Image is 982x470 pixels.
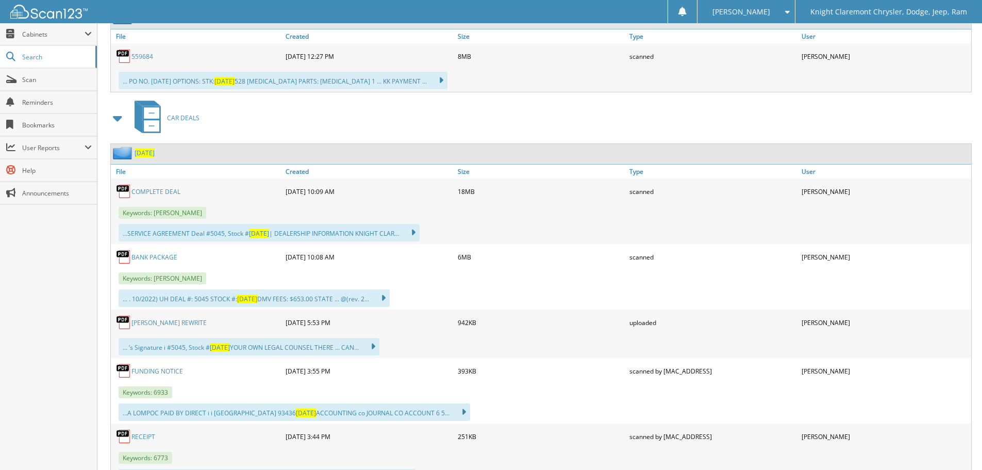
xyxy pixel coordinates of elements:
div: [DATE] 10:08 AM [283,247,455,267]
a: User [799,165,971,179]
div: 942KB [455,312,627,333]
a: FUNDING NOTICE [131,367,183,376]
div: [PERSON_NAME] [799,426,971,447]
a: Size [455,29,627,43]
div: 18MB [455,181,627,202]
div: [PERSON_NAME] [799,46,971,67]
a: BANK PACKAGE [131,253,177,262]
div: scanned [627,181,799,202]
span: [DATE] [214,77,235,86]
a: Type [627,165,799,179]
a: COMPLETE DEAL [131,187,180,196]
span: Announcements [22,189,92,198]
a: [PERSON_NAME] REWRITE [131,318,207,327]
div: 6MB [455,247,627,267]
span: Bookmarks [22,121,92,129]
span: Keywords: 6933 [119,386,172,398]
div: ... . 10/2022) UH DEAL #: 5045 STOCK #: DMV FEES: $653.00 STATE ... @(rev. 2... [119,289,390,307]
a: Type [627,29,799,43]
span: CAR DEALS [167,114,199,122]
div: scanned by [MAC_ADDRESS] [627,426,799,447]
div: scanned [627,247,799,267]
img: PDF.png [116,249,131,265]
div: uploaded [627,312,799,333]
span: Help [22,166,92,175]
div: [PERSON_NAME] [799,361,971,381]
img: PDF.png [116,315,131,330]
a: RECEIPT [131,432,155,441]
span: Keywords: 6773 [119,452,172,464]
span: [PERSON_NAME] [712,9,770,15]
span: User Reports [22,143,85,152]
a: Size [455,165,627,179]
img: scan123-logo-white.svg [10,5,88,19]
a: [DATE] [135,149,155,157]
img: PDF.png [116,363,131,379]
a: User [799,29,971,43]
span: Cabinets [22,30,85,39]
span: Scan [22,75,92,84]
img: folder2.png [113,147,135,159]
span: [DATE] [210,343,230,352]
a: Created [283,165,455,179]
span: Search [22,53,90,61]
div: scanned by [MAC_ADDRESS] [627,361,799,381]
div: [PERSON_NAME] [799,181,971,202]
span: [DATE] [296,409,316,417]
div: [DATE] 3:44 PM [283,426,455,447]
span: Keywords: [PERSON_NAME] [119,207,206,219]
div: [DATE] 5:53 PM [283,312,455,333]
a: File [111,29,283,43]
div: ... PO NO. [DATE] OPTIONS: STK: 528 [MEDICAL_DATA] PARTS: [MEDICAL_DATA] 1 ... KK PAYMENT ... [119,72,447,89]
div: ...A LOMPOC PAID BY DIRECT i i [GEOGRAPHIC_DATA] 93436 ACCOUNTING co JOURNAL CO ACCOUNT 6 5... [119,403,470,421]
div: 251KB [455,426,627,447]
span: Knight Claremont Chrysler, Dodge, Jeep, Ram [810,9,967,15]
img: PDF.png [116,429,131,444]
div: [DATE] 12:27 PM [283,46,455,67]
a: 559684 [131,52,153,61]
div: scanned [627,46,799,67]
div: [PERSON_NAME] [799,247,971,267]
div: [PERSON_NAME] [799,312,971,333]
img: PDF.png [116,184,131,199]
div: ... ’s Signature i #5045, Stock # YOUR OWN LEGAL COUNSEL THERE ... CAN... [119,338,379,355]
iframe: Chat Widget [930,420,982,470]
a: CAR DEALS [128,98,199,138]
img: PDF.png [116,48,131,64]
div: [DATE] 3:55 PM [283,361,455,381]
div: 393KB [455,361,627,381]
div: 8MB [455,46,627,67]
div: ...SERVICE AGREEMENT Deal #5045, Stock # | DEALERSHIP INFORMATION KNIGHT CLAR... [119,224,420,241]
a: Created [283,29,455,43]
span: [DATE] [237,295,257,303]
span: [DATE] [249,229,269,238]
span: Reminders [22,98,92,107]
span: Keywords: [PERSON_NAME] [119,272,206,284]
div: [DATE] 10:09 AM [283,181,455,202]
a: File [111,165,283,179]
